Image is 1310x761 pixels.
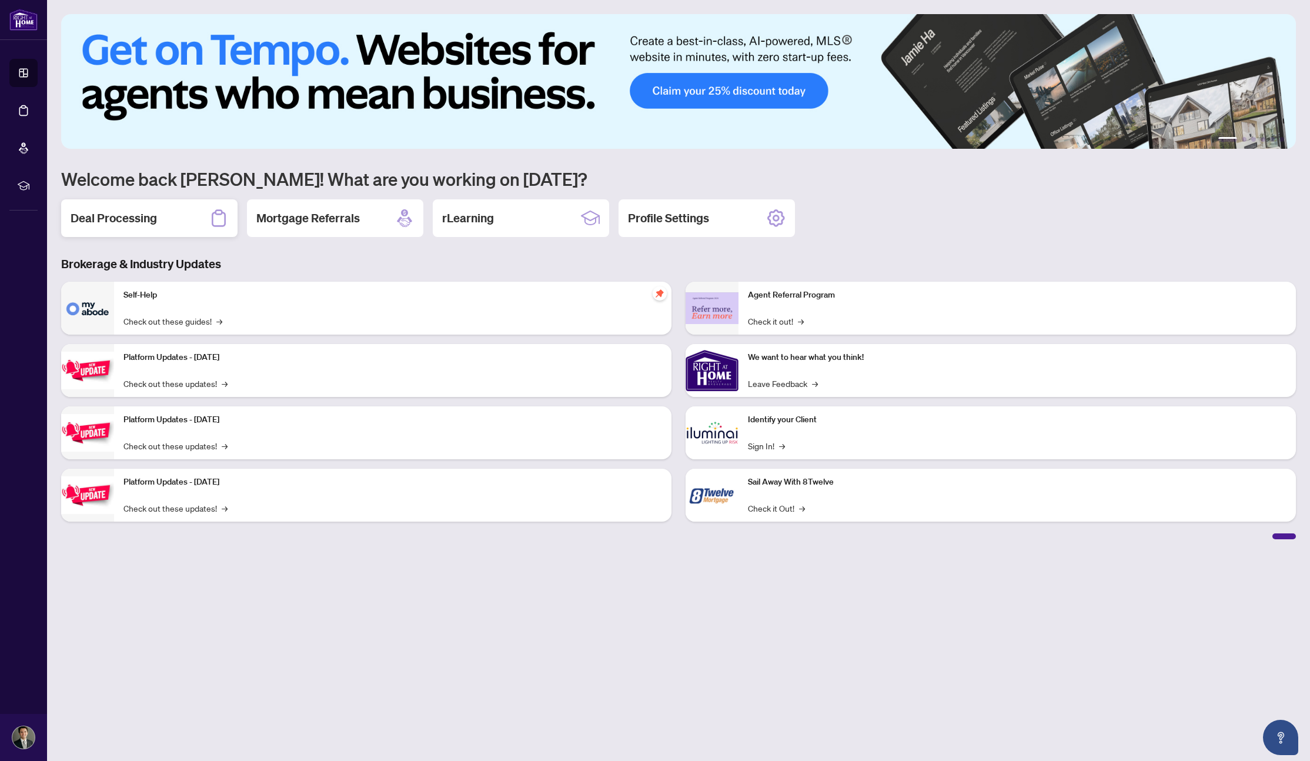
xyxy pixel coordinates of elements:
p: Platform Updates - [DATE] [123,476,662,489]
span: → [799,502,805,515]
p: Platform Updates - [DATE] [123,351,662,364]
p: We want to hear what you think! [748,351,1286,364]
img: Platform Updates - June 23, 2025 [61,476,114,513]
span: → [812,377,818,390]
img: Identify your Client [686,406,738,459]
a: Check out these guides!→ [123,315,222,328]
a: Check out these updates!→ [123,502,228,515]
h1: Welcome back [PERSON_NAME]! What are you working on [DATE]? [61,168,1296,190]
a: Check out these updates!→ [123,439,228,452]
span: → [798,315,804,328]
h3: Brokerage & Industry Updates [61,256,1296,272]
span: → [216,315,222,328]
img: Profile Icon [12,726,35,749]
h2: Mortgage Referrals [256,210,360,226]
button: 6 [1279,137,1284,142]
button: Open asap [1263,720,1298,755]
button: 4 [1261,137,1265,142]
h2: Profile Settings [628,210,709,226]
span: → [222,439,228,452]
img: Self-Help [61,282,114,335]
img: We want to hear what you think! [686,344,738,397]
button: 1 [1218,137,1237,142]
button: 2 [1242,137,1246,142]
span: → [222,502,228,515]
img: Agent Referral Program [686,292,738,325]
span: → [222,377,228,390]
p: Identify your Client [748,413,1286,426]
span: → [779,439,785,452]
p: Platform Updates - [DATE] [123,413,662,426]
button: 3 [1251,137,1256,142]
p: Self-Help [123,289,662,302]
img: Platform Updates - July 8, 2025 [61,414,114,451]
img: Slide 0 [61,14,1296,149]
p: Agent Referral Program [748,289,1286,302]
a: Leave Feedback→ [748,377,818,390]
h2: Deal Processing [71,210,157,226]
p: Sail Away With 8Twelve [748,476,1286,489]
img: logo [9,9,38,31]
img: Platform Updates - July 21, 2025 [61,352,114,389]
span: pushpin [653,286,667,301]
a: Check it out!→ [748,315,804,328]
a: Check it Out!→ [748,502,805,515]
a: Check out these updates!→ [123,377,228,390]
h2: rLearning [442,210,494,226]
button: 5 [1270,137,1275,142]
img: Sail Away With 8Twelve [686,469,738,522]
a: Sign In!→ [748,439,785,452]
